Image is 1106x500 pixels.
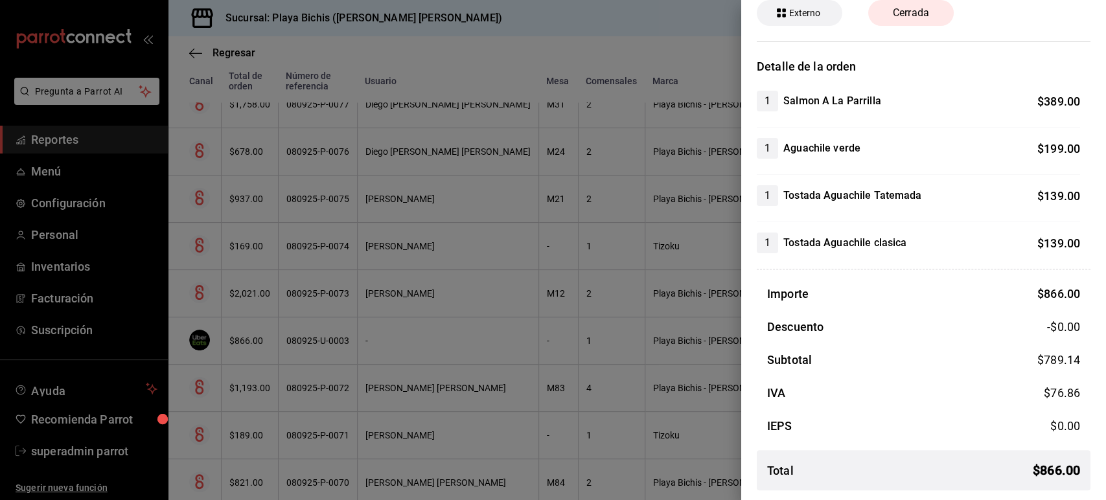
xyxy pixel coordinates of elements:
h3: IEPS [767,417,792,435]
h4: Salmon A La Parrilla [783,93,881,109]
span: Externo [784,6,826,20]
span: $ 199.00 [1037,142,1080,155]
h3: Descuento [767,318,824,335]
span: Cerrada [885,5,937,21]
h4: Aguachile verde [783,141,860,156]
h3: Importe [767,285,809,302]
span: $ 389.00 [1037,95,1080,108]
h4: Tostada Aguachile Tatemada [783,188,921,203]
span: $ 866.00 [1033,460,1080,480]
span: -$0.00 [1047,318,1080,335]
span: $ 139.00 [1037,189,1080,203]
span: $ 76.86 [1044,386,1080,400]
h3: Total [767,462,794,479]
span: 1 [757,93,778,109]
h3: IVA [767,384,785,402]
span: 1 [757,235,778,251]
h4: Tostada Aguachile clasica [783,235,906,251]
h3: Detalle de la orden [757,58,1090,75]
span: 1 [757,141,778,156]
h3: Subtotal [767,351,812,369]
span: $ 866.00 [1037,287,1080,301]
span: $ 789.14 [1037,353,1080,367]
span: $ 139.00 [1037,236,1080,250]
span: $ 0.00 [1050,419,1080,433]
span: 1 [757,188,778,203]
